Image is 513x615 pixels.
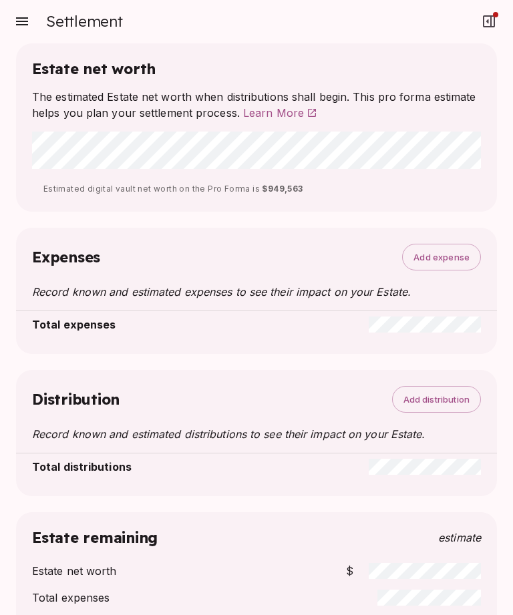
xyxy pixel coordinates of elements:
span: Settlement [46,12,123,31]
span: Estate remaining [32,528,158,547]
a: Learn More [243,106,317,120]
span: Total expenses [32,318,116,331]
span: Estimated digital vault net worth on the Pro Forma is [43,184,260,194]
span: Learn More [243,106,304,120]
span: Record known and estimated distributions to see their impact on your Estate. [32,427,425,441]
span: Add distribution [403,394,470,405]
span: Add expense [413,252,470,262]
span: Estate net worth [32,564,117,578]
button: Add distribution [392,386,481,413]
span: Total distributions [32,460,132,473]
span: $949,563 [262,184,303,194]
span: Distribution [32,390,120,409]
span: The estimated Estate net worth when distributions shall begin. This pro forma estimate helps you ... [32,90,480,120]
span: $ [346,563,353,579]
span: Estimate [438,531,481,544]
span: Expenses [32,248,100,266]
button: Add expense [402,244,481,270]
span: Total expenses [32,591,110,604]
span: Record known and estimated expenses to see their impact on your Estate. [32,285,411,298]
span: Estate net worth [32,59,156,78]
